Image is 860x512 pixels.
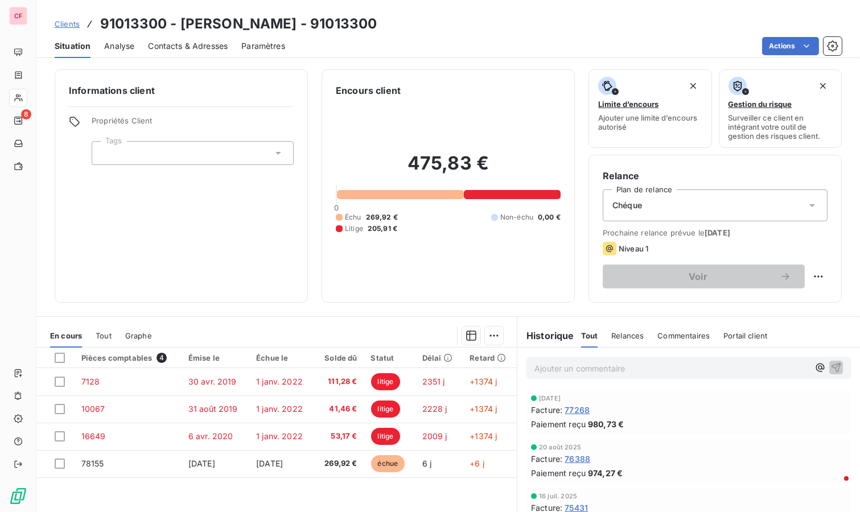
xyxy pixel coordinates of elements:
[538,212,561,222] span: 0,00 €
[371,400,401,418] span: litige
[55,19,80,28] span: Clients
[104,40,134,52] span: Analyse
[422,459,431,468] span: 6 j
[619,244,648,253] span: Niveau 1
[517,329,574,342] h6: Historique
[616,272,780,281] span: Voir
[55,40,90,52] span: Situation
[50,331,82,340] span: En cours
[371,373,401,390] span: litige
[345,212,361,222] span: Échu
[603,169,828,183] h6: Relance
[321,458,357,469] span: 269,92 €
[588,418,624,430] span: 980,73 €
[148,40,228,52] span: Contacts & Adresses
[371,455,405,472] span: échue
[589,69,712,148] button: Limite d’encoursAjouter une limite d’encours autorisé
[21,109,31,119] span: 8
[366,212,398,222] span: 269,92 €
[422,404,447,414] span: 2228 j
[9,487,27,505] img: Logo LeanPay
[100,14,377,34] h3: 91013300 - [PERSON_NAME] - 91013300
[598,113,702,131] span: Ajouter une limite d’encours autorisé
[821,473,849,501] iframe: Intercom live chat
[188,377,237,386] span: 30 avr. 2019
[470,459,484,468] span: +6 j
[470,353,510,362] div: Retard
[657,331,710,340] span: Commentaires
[612,200,642,211] span: Chéque
[598,100,659,109] span: Limite d’encours
[729,113,833,141] span: Surveiller ce client en intégrant votre outil de gestion des risques client.
[321,403,357,415] span: 41,46 €
[81,404,105,414] span: 10067
[611,331,644,340] span: Relances
[96,331,112,340] span: Tout
[69,84,294,97] h6: Informations client
[603,228,828,237] span: Prochaine relance prévue le
[422,353,456,362] div: Délai
[256,353,307,362] div: Échue le
[565,453,590,465] span: 76388
[256,404,303,414] span: 1 janv. 2022
[256,377,303,386] span: 1 janv. 2022
[55,18,80,30] a: Clients
[321,431,357,442] span: 53,17 €
[470,377,497,386] span: +1374 j
[705,228,730,237] span: [DATE]
[9,7,27,25] div: CF
[470,431,497,441] span: +1374 j
[422,431,447,441] span: 2009 j
[81,431,106,441] span: 16649
[101,148,110,158] input: Ajouter une valeur
[188,404,238,414] span: 31 août 2019
[581,331,598,340] span: Tout
[723,331,767,340] span: Portail client
[157,353,167,363] span: 4
[188,353,242,362] div: Émise le
[500,212,533,222] span: Non-échu
[92,116,294,132] span: Propriétés Client
[762,37,819,55] button: Actions
[371,353,409,362] div: Statut
[531,404,562,416] span: Facture :
[603,265,805,288] button: Voir
[321,376,357,387] span: 111,28 €
[345,224,363,234] span: Litige
[539,395,561,402] span: [DATE]
[531,467,586,479] span: Paiement reçu
[188,431,233,441] span: 6 avr. 2020
[321,353,357,362] div: Solde dû
[368,224,397,234] span: 205,91 €
[241,40,285,52] span: Paramètres
[422,377,445,386] span: 2351 j
[125,331,152,340] span: Graphe
[81,459,104,468] span: 78155
[719,69,842,148] button: Gestion du risqueSurveiller ce client en intégrant votre outil de gestion des risques client.
[531,453,562,465] span: Facture :
[188,459,215,468] span: [DATE]
[334,203,339,212] span: 0
[539,444,581,451] span: 20 août 2025
[371,428,401,445] span: litige
[470,404,497,414] span: +1374 j
[539,493,577,499] span: 16 juil. 2025
[81,377,100,386] span: 7128
[531,418,586,430] span: Paiement reçu
[588,467,623,479] span: 974,27 €
[565,404,590,416] span: 77268
[336,152,561,186] h2: 475,83 €
[336,84,401,97] h6: Encours client
[81,353,175,363] div: Pièces comptables
[729,100,792,109] span: Gestion du risque
[256,431,303,441] span: 1 janv. 2022
[256,459,283,468] span: [DATE]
